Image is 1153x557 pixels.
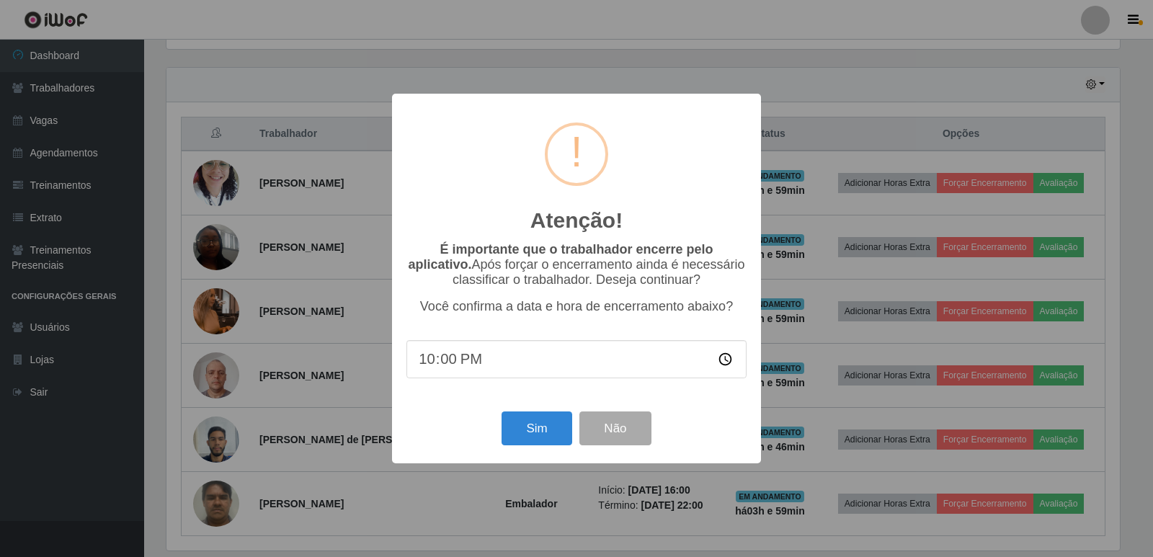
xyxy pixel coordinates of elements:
button: Sim [502,411,571,445]
h2: Atenção! [530,208,623,233]
p: Você confirma a data e hora de encerramento abaixo? [406,299,747,314]
button: Não [579,411,651,445]
p: Após forçar o encerramento ainda é necessário classificar o trabalhador. Deseja continuar? [406,242,747,288]
b: É importante que o trabalhador encerre pelo aplicativo. [408,242,713,272]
